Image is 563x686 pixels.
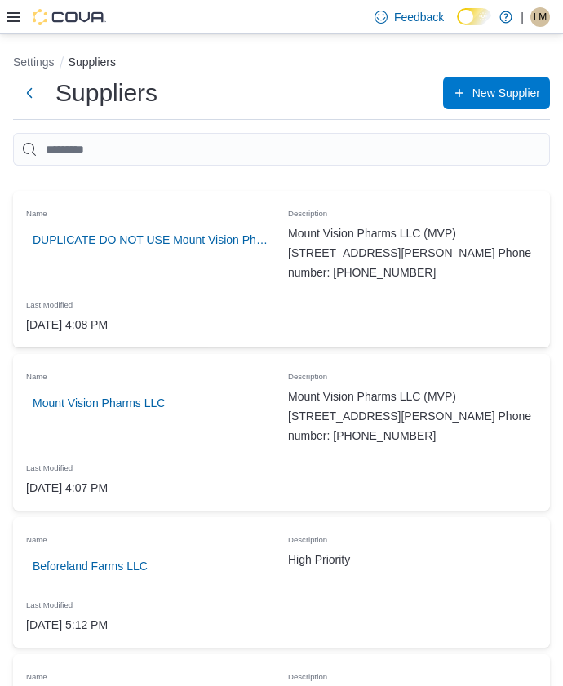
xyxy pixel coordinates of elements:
[288,224,537,282] span: Mount Vision Pharms LLC (MVP) [STREET_ADDRESS][PERSON_NAME] Phone number: [PHONE_NUMBER]
[281,197,543,224] div: Description
[457,8,491,25] input: Dark Mode
[20,308,281,341] div: [DATE] 4:08 PM
[288,387,537,445] span: Mount Vision Pharms LLC (MVP) [STREET_ADDRESS][PERSON_NAME] Phone number: [PHONE_NUMBER]
[69,55,116,69] button: Suppliers
[472,85,540,101] span: New Supplier
[20,589,281,615] div: Last Modified
[443,77,550,109] button: New Supplier
[530,7,550,27] div: Loretta Melendez
[26,387,171,419] button: Mount Vision Pharms LLC
[20,609,281,641] div: [DATE] 5:12 PM
[457,25,458,26] span: Dark Mode
[394,9,444,25] span: Feedback
[368,1,450,33] a: Feedback
[20,471,281,504] div: [DATE] 4:07 PM
[26,550,154,582] button: Beforeland Farms LLC
[26,224,275,256] button: DUPLICATE DO NOT USE Mount Vision Pharms LLC
[534,7,547,27] span: LM
[13,54,550,73] nav: An example of EuiBreadcrumbs
[20,361,281,387] div: Name
[33,9,106,25] img: Cova
[20,289,281,315] div: Last Modified
[281,361,543,387] div: Description
[20,452,281,478] div: Last Modified
[521,7,524,27] p: |
[288,550,350,569] span: High Priority
[33,558,148,574] span: Beforeland Farms LLC
[33,232,268,248] span: DUPLICATE DO NOT USE Mount Vision Pharms LLC
[33,395,165,411] span: Mount Vision Pharms LLC
[20,524,281,550] div: Name
[13,55,55,69] button: Settings
[55,77,157,109] h1: Suppliers
[13,77,46,109] button: Next
[281,524,543,550] div: Description
[20,197,281,224] div: Name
